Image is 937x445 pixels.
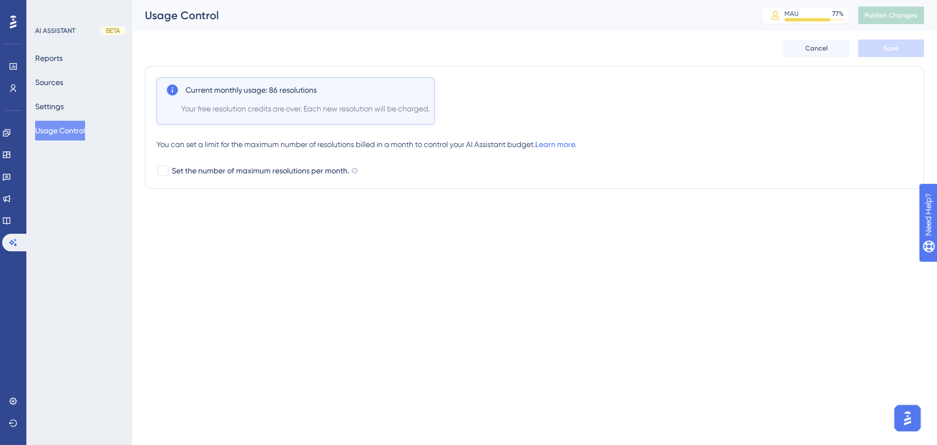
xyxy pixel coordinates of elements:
button: Sources [35,72,63,92]
div: MAU [784,9,799,18]
span: Save [883,44,899,53]
span: Need Help? [26,3,69,16]
span: Publish Changes [865,11,917,20]
button: Cancel [783,40,849,57]
span: Cancel [805,44,828,53]
button: Reports [35,48,63,68]
div: AI ASSISTANT [35,26,75,35]
span: Your free resolution credits are over. Each new resolution will be charged. [181,102,430,115]
button: Publish Changes [858,7,924,24]
button: Usage Control [35,121,85,140]
div: BETA [100,26,126,35]
iframe: UserGuiding AI Assistant Launcher [891,402,924,435]
span: Set the number of maximum resolutions per month. [172,164,349,177]
div: Usage Control [145,8,734,23]
div: 77 % [832,9,844,18]
a: Learn more. [535,140,576,149]
div: You can set a limit for the maximum number of resolutions billed in a month to control your AI As... [156,138,912,151]
button: Settings [35,97,64,116]
button: Save [858,40,924,57]
span: Current monthly usage: 86 resolutions [186,83,317,97]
